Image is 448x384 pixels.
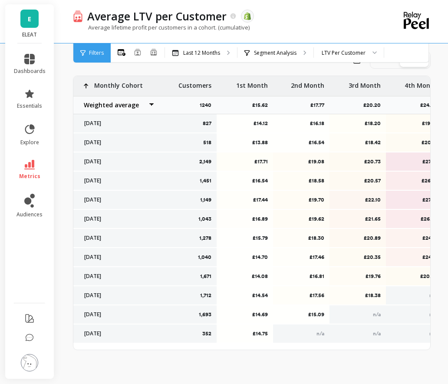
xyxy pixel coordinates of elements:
[405,76,437,90] p: 4th Month
[79,120,155,127] p: [DATE]
[79,235,155,242] p: [DATE]
[222,273,268,280] p: £14.08
[244,12,251,20] img: api.shopify.svg
[73,10,83,23] img: header icon
[94,76,143,90] p: Monthly Cohort
[199,235,211,242] p: 1,278
[87,9,227,23] p: Average LTV per Customer
[198,254,211,261] p: 1,040
[14,31,46,38] p: ELEAT
[79,292,155,299] p: [DATE]
[279,254,324,261] p: £17.46
[279,235,324,242] p: £18.30
[222,139,268,146] p: £13.88
[79,330,155,337] p: [DATE]
[392,215,437,222] p: £26.34
[203,139,211,146] p: 518
[420,102,442,109] p: £24.50
[335,158,381,165] p: £20.73
[203,120,211,127] p: 827
[222,158,268,165] p: £17.71
[335,273,381,280] p: £19.76
[178,76,211,90] p: Customers
[222,120,268,127] p: £14.12
[279,215,324,222] p: £19.62
[392,139,437,146] p: £20.12
[373,311,381,318] span: n/a
[335,235,381,242] p: £20.89
[392,177,437,184] p: £26.10
[200,273,211,280] p: 1,671
[429,292,437,298] span: n/a
[335,139,381,146] p: £18.42
[335,215,381,222] p: £21.65
[335,177,381,184] p: £20.57
[310,102,329,109] p: £17.77
[279,158,324,165] p: £19.08
[183,50,220,56] p: Last 12 Months
[222,235,268,242] p: £15.79
[89,50,104,56] span: Filters
[363,102,386,109] p: £20.20
[252,102,273,109] p: £15.62
[222,215,268,222] p: £16.89
[20,139,39,146] span: explore
[349,76,381,90] p: 3rd Month
[392,235,437,242] p: £24.17
[279,196,324,203] p: £19.70
[79,215,155,222] p: [DATE]
[392,120,437,127] p: £19.97
[79,158,155,165] p: [DATE]
[279,292,324,299] p: £17.56
[73,23,250,31] p: Average lifetime profit per customers in a cohort. (cumulative)
[335,292,381,299] p: £18.38
[279,311,324,318] p: £15.09
[392,254,437,261] p: £24.17
[222,254,268,261] p: £14.70
[79,311,155,318] p: [DATE]
[373,331,381,337] span: n/a
[17,103,42,109] span: essentials
[291,76,324,90] p: 2nd Month
[392,196,437,203] p: £27.31
[335,254,381,261] p: £20.35
[199,158,211,165] p: 2,149
[279,177,324,184] p: £18.58
[335,196,381,203] p: £22.10
[222,330,268,337] p: £14.75
[429,311,437,318] span: n/a
[222,177,268,184] p: £16.54
[392,158,437,165] p: £27.31
[79,139,155,146] p: [DATE]
[279,139,324,146] p: £16.54
[392,273,437,280] p: £20.48
[28,14,31,24] span: E
[21,354,38,371] img: profile picture
[14,68,46,75] span: dashboards
[254,50,296,56] p: Segment Analysis
[322,49,366,57] div: LTV Per Customer
[79,273,155,280] p: [DATE]
[429,331,437,337] span: n/a
[236,76,268,90] p: 1st Month
[202,330,211,337] p: 352
[79,254,155,261] p: [DATE]
[200,102,217,109] p: 1240
[200,177,211,184] p: 1,451
[222,292,268,299] p: £14.54
[279,273,324,280] p: £16.81
[222,196,268,203] p: £17.44
[79,177,155,184] p: [DATE]
[316,331,324,337] span: n/a
[198,215,211,222] p: 1,043
[199,311,211,318] p: 1,693
[200,292,211,299] p: 1,712
[19,173,40,180] span: metrics
[79,196,155,203] p: [DATE]
[335,120,381,127] p: £18.20
[16,211,43,218] span: audiences
[279,120,324,127] p: £16.18
[200,196,211,203] p: 1,149
[222,311,268,318] p: £14.69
